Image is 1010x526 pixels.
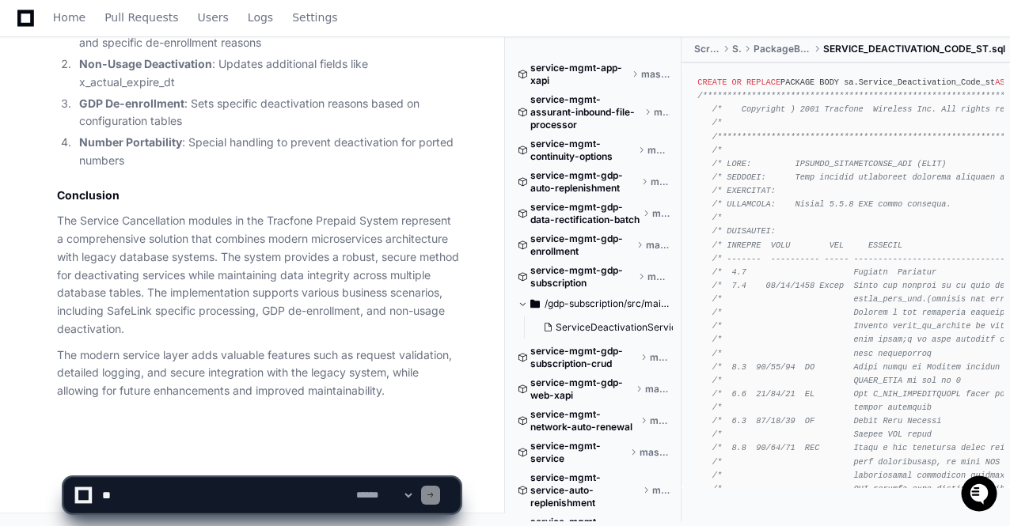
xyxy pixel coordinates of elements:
span: AS [995,78,1004,87]
span: master [646,239,670,252]
span: service-mgmt-gdp-web-xapi [530,377,632,402]
span: service-mgmt-gdp-enrollment [530,233,633,258]
span: master [647,144,670,157]
img: PlayerZero [16,16,47,47]
span: service-mgmt-app-xapi [530,62,628,87]
span: SERVICE_DEACTIVATION_CODE_ST.sql [823,43,1005,55]
span: Logs [248,13,273,22]
span: master [651,176,670,188]
li: : Special handling to prevent deactivation for ported numbers [74,134,460,170]
strong: Number Portability [79,135,182,149]
span: OR REPLACE [731,78,780,87]
span: CREATE [697,78,727,87]
span: Home [53,13,85,22]
span: master [650,414,670,427]
button: ServiceDeactivationService.java [537,316,673,339]
span: master [647,271,670,283]
span: service-mgmt-assurant-inbound-file-processor [530,93,641,131]
button: /gdp-subscription/src/main/java/com/tracfone/gdp/subscription/service/client [518,291,670,316]
span: service-mgmt-network-auto-renewal [530,408,637,433]
span: service-mgmt-service [530,440,627,465]
span: PackageBodies [754,43,811,55]
h2: Conclusion [57,187,460,203]
strong: GDP De-enrollment [79,96,184,110]
div: Start new chat [54,118,260,134]
span: service-mgmt-gdp-subscription [530,264,635,289]
li: : Sets specific deactivation reasons based on configuration tables [74,95,460,131]
strong: Non-Usage Deactivation [79,57,212,70]
p: The Service Cancellation modules in the Tracfone Prepaid System represent a comprehensive solutio... [57,212,460,338]
span: master [645,383,670,395]
iframe: Open customer support [959,474,1002,517]
img: 1736555170064-99ba0984-63c1-480f-8ee9-699278ef63ed [16,118,44,146]
span: Scripts [694,43,719,55]
li: : Updates additional fields like x_actual_expire_dt [74,55,460,92]
div: Welcome [16,63,288,89]
span: master [654,106,670,119]
span: ServiceDeactivationService.java [556,321,704,334]
p: The modern service layer adds valuable features such as request validation, detailed logging, and... [57,346,460,400]
span: master [641,68,670,81]
span: master [640,446,670,459]
button: Start new chat [269,123,288,142]
span: Users [198,13,229,22]
span: Settings [292,13,337,22]
div: We're offline, we'll be back soon [54,134,207,146]
a: Powered byPylon [112,165,192,178]
span: /gdp-subscription/src/main/java/com/tracfone/gdp/subscription/service/client [545,297,670,310]
span: service-mgmt-gdp-data-rectification-batch [530,201,640,226]
span: Pull Requests [104,13,178,22]
span: SA [732,43,741,55]
svg: Directory [530,294,540,313]
span: master [652,207,670,220]
span: service-mgmt-continuity-options [530,138,635,163]
span: master [650,351,670,364]
span: service-mgmt-gdp-subscription-crud [530,345,637,370]
span: service-mgmt-gdp-auto-replenishment [530,169,638,195]
span: Pylon [158,166,192,178]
